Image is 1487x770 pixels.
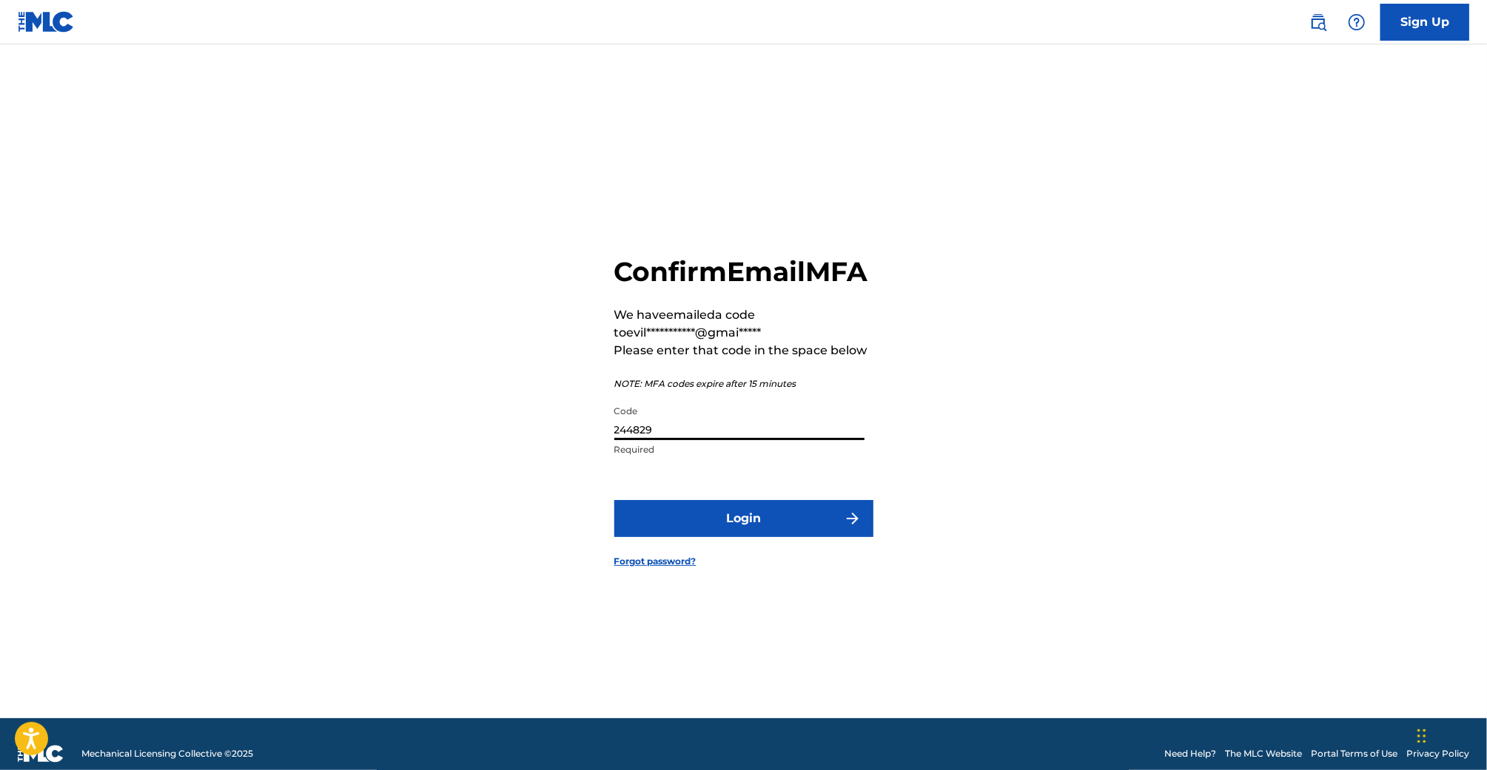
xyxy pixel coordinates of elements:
[1406,747,1469,760] a: Privacy Policy
[1417,714,1426,758] div: Drag
[81,747,253,760] span: Mechanical Licensing Collective © 2025
[1164,747,1216,760] a: Need Help?
[1380,4,1469,41] a: Sign Up
[614,555,696,568] a: Forgot password?
[614,342,873,359] p: Please enter that code in the space below
[614,443,865,456] p: Required
[1342,7,1372,37] div: Help
[614,377,873,391] p: NOTE: MFA codes expire after 15 minutes
[1413,699,1487,770] iframe: Chat Widget
[18,745,64,763] img: logo
[844,510,862,527] img: f7272a7cc735f4ea7f67.svg
[614,500,873,537] button: Login
[1311,747,1397,760] a: Portal Terms of Use
[1309,13,1327,31] img: search
[1225,747,1302,760] a: The MLC Website
[1303,7,1333,37] a: Public Search
[1348,13,1366,31] img: help
[614,255,873,288] h2: Confirm Email MFA
[18,11,75,33] img: MLC Logo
